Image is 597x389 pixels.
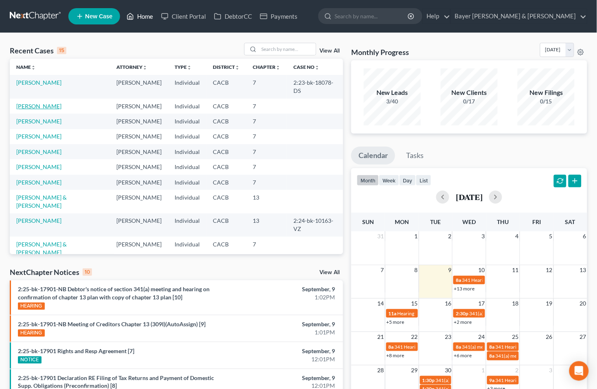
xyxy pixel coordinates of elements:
[293,64,319,70] a: Case Nounfold_more
[246,129,287,144] td: 7
[387,352,405,358] a: +8 more
[31,65,36,70] i: unfold_more
[545,265,553,275] span: 12
[16,79,61,86] a: [PERSON_NAME]
[351,147,395,165] a: Calendar
[398,310,461,316] span: Hearing for [PERSON_NAME]
[357,175,379,186] button: month
[246,114,287,129] td: 7
[496,344,569,350] span: 341 Hearing for [PERSON_NAME]
[168,190,206,213] td: Individual
[16,64,36,70] a: Nameunfold_more
[532,218,541,225] span: Fri
[414,265,419,275] span: 8
[256,9,302,24] a: Payments
[380,265,385,275] span: 7
[246,75,287,98] td: 7
[436,377,514,383] span: 341(a) meeting for [PERSON_NAME]
[364,88,421,97] div: New Leads
[206,99,246,114] td: CACB
[456,310,468,316] span: 2:30p
[10,267,92,277] div: NextChapter Notices
[447,265,452,275] span: 9
[481,231,486,241] span: 3
[451,9,587,24] a: Bayer [PERSON_NAME] & [PERSON_NAME]
[512,332,520,342] span: 25
[18,286,210,301] a: 2:25-bk-17901-NB Debtor's notice of section 341(a) meeting and hearing on confirmation of chapter...
[16,194,67,209] a: [PERSON_NAME] & [PERSON_NAME]
[168,114,206,129] td: Individual
[206,114,246,129] td: CACB
[116,64,147,70] a: Attorneyunfold_more
[110,129,168,144] td: [PERSON_NAME]
[423,9,450,24] a: Help
[253,64,280,70] a: Chapterunfold_more
[18,321,206,327] a: 2:25-bk-17901-NB Meeting of Creditors Chapter 13 (309I)(AutoAssign) [9]
[246,213,287,237] td: 13
[362,218,374,225] span: Sun
[175,64,192,70] a: Typeunfold_more
[122,9,157,24] a: Home
[168,99,206,114] td: Individual
[319,48,340,54] a: View All
[496,353,574,359] span: 341(a) meeting for [PERSON_NAME]
[490,353,495,359] span: 8a
[287,75,343,98] td: 2:23-bk-18078-DS
[411,365,419,375] span: 29
[377,231,385,241] span: 31
[16,163,61,170] a: [PERSON_NAME]
[351,47,409,57] h3: Monthly Progress
[246,144,287,159] td: 7
[454,319,472,325] a: +2 more
[422,377,435,383] span: 1:30p
[110,175,168,190] td: [PERSON_NAME]
[490,344,495,350] span: 8a
[545,299,553,308] span: 19
[518,88,575,97] div: New Filings
[206,190,246,213] td: CACB
[565,218,575,225] span: Sat
[335,9,409,24] input: Search by name...
[444,332,452,342] span: 23
[168,129,206,144] td: Individual
[319,270,340,275] a: View All
[206,144,246,159] td: CACB
[444,299,452,308] span: 16
[18,356,42,364] div: NOTICE
[16,241,67,256] a: [PERSON_NAME] & [PERSON_NAME]
[110,114,168,129] td: [PERSON_NAME]
[579,332,587,342] span: 27
[377,332,385,342] span: 21
[515,365,520,375] span: 2
[456,344,461,350] span: 8a
[441,97,498,105] div: 0/17
[315,65,319,70] i: unfold_more
[490,377,495,383] span: 9a
[276,65,280,70] i: unfold_more
[16,179,61,186] a: [PERSON_NAME]
[110,99,168,114] td: [PERSON_NAME]
[454,286,475,292] a: +13 more
[395,218,409,225] span: Mon
[481,365,486,375] span: 1
[110,213,168,237] td: [PERSON_NAME]
[389,310,397,316] span: 11a
[110,144,168,159] td: [PERSON_NAME]
[235,285,335,293] div: September, 9
[478,299,486,308] span: 17
[456,277,461,283] span: 8a
[259,43,316,55] input: Search by name...
[444,365,452,375] span: 30
[235,65,240,70] i: unfold_more
[463,218,476,225] span: Wed
[430,218,441,225] span: Tue
[10,46,66,55] div: Recent Cases
[469,310,509,316] span: 341(a) Meeting for
[569,361,589,381] div: Open Intercom Messenger
[235,374,335,382] div: September, 9
[512,265,520,275] span: 11
[206,129,246,144] td: CACB
[411,332,419,342] span: 22
[206,175,246,190] td: CACB
[246,175,287,190] td: 7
